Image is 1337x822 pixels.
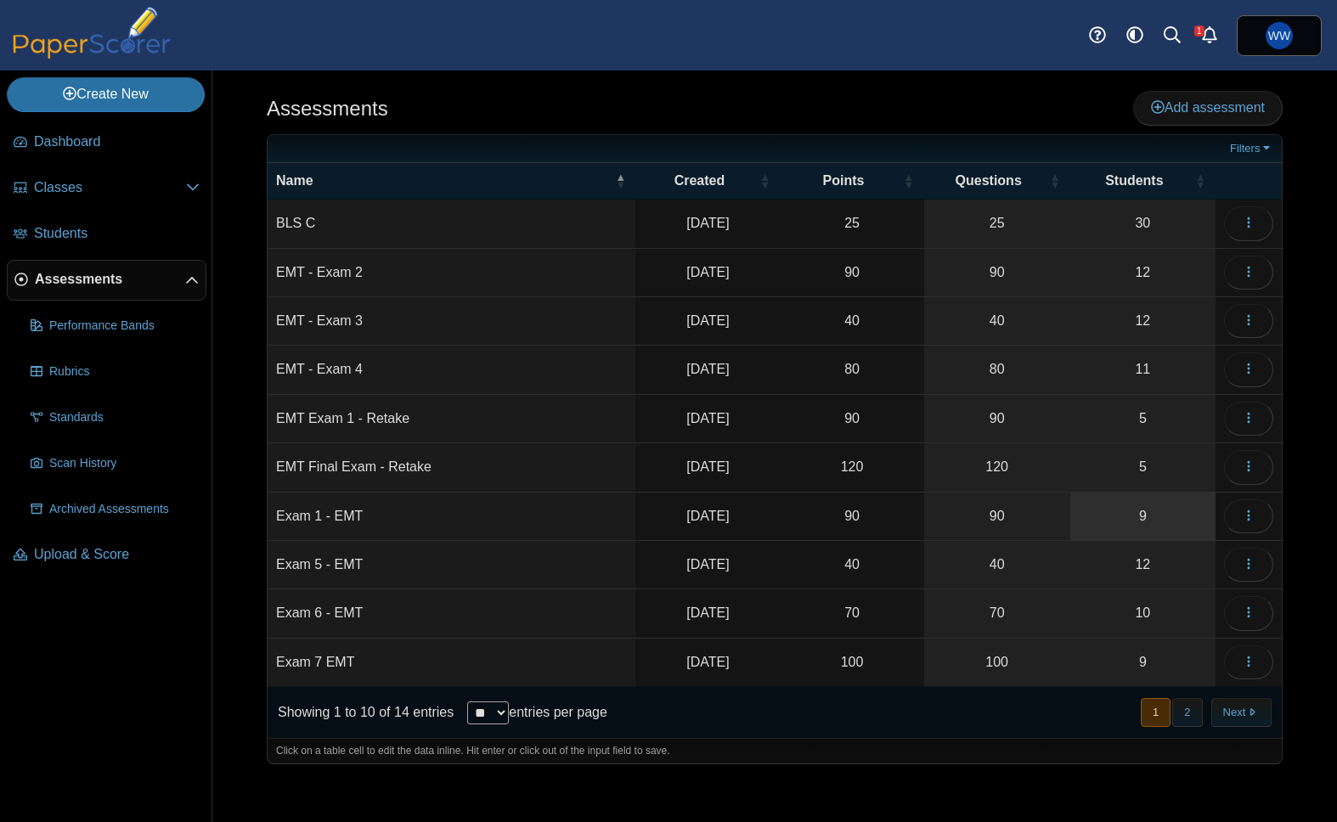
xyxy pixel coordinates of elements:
[49,501,200,518] span: Archived Assessments
[615,163,625,199] span: Name : Activate to invert sorting
[268,738,1282,763] div: Click on a table cell to edit the data inline. Hit enter or click out of the input field to save.
[781,249,924,297] td: 90
[7,168,206,209] a: Classes
[781,297,924,346] td: 40
[924,493,1070,540] a: 90
[781,493,924,541] td: 90
[509,705,607,719] label: entries per page
[924,297,1070,345] a: 40
[268,589,635,638] td: Exam 6 - EMT
[1141,698,1171,726] button: 1
[24,352,206,392] a: Rubrics
[268,443,635,492] td: EMT Final Exam - Retake
[7,535,206,576] a: Upload & Score
[268,200,635,248] td: BLS C
[268,346,635,394] td: EMT - Exam 4
[924,395,1070,442] a: 90
[924,249,1070,296] a: 90
[268,249,635,297] td: EMT - Exam 2
[1070,297,1216,345] a: 12
[686,411,729,425] time: Jul 15, 2025 at 2:07 PM
[1070,443,1216,491] a: 5
[760,163,770,199] span: Created : Activate to sort
[49,409,200,426] span: Standards
[781,639,924,687] td: 100
[924,200,1070,247] a: 25
[24,443,206,484] a: Scan History
[781,541,924,589] td: 40
[268,541,635,589] td: Exam 5 - EMT
[686,605,729,620] time: Jul 2, 2025 at 6:37 PM
[686,216,729,230] time: Apr 18, 2025 at 12:07 PM
[924,443,1070,491] a: 120
[276,173,313,188] span: Name
[1266,22,1293,49] span: William Whitney
[7,214,206,255] a: Students
[781,589,924,638] td: 70
[49,455,200,472] span: Scan History
[686,313,729,328] time: May 31, 2025 at 10:05 PM
[1237,15,1322,56] a: William Whitney
[1211,698,1272,726] button: Next
[268,639,635,687] td: Exam 7 EMT
[924,589,1070,637] a: 70
[1133,91,1283,125] a: Add assessment
[686,655,729,669] time: Jul 7, 2025 at 11:54 PM
[686,362,729,376] time: Jun 13, 2025 at 11:15 PM
[686,509,729,523] time: Jul 12, 2025 at 2:00 PM
[1172,698,1202,726] button: 2
[268,493,635,541] td: Exam 1 - EMT
[267,94,388,123] h1: Assessments
[686,459,729,474] time: May 30, 2025 at 5:00 PM
[34,178,186,197] span: Classes
[781,443,924,492] td: 120
[924,346,1070,393] a: 80
[781,200,924,248] td: 25
[34,132,200,151] span: Dashboard
[1070,346,1216,393] a: 11
[7,77,205,111] a: Create New
[1070,639,1216,686] a: 9
[781,346,924,394] td: 80
[1070,493,1216,540] a: 9
[823,173,865,188] span: Points
[956,173,1022,188] span: Questions
[924,639,1070,686] a: 100
[686,557,729,571] time: Jun 23, 2025 at 2:25 PM
[1195,163,1205,199] span: Students : Activate to sort
[1151,100,1265,115] span: Add assessment
[904,163,914,199] span: Points : Activate to sort
[7,47,177,61] a: PaperScorer
[35,270,185,289] span: Assessments
[7,122,206,163] a: Dashboard
[781,395,924,443] td: 90
[1070,200,1216,247] a: 30
[1226,140,1278,157] a: Filters
[1139,698,1272,726] nav: pagination
[924,541,1070,588] a: 40
[268,395,635,443] td: EMT Exam 1 - Retake
[34,224,200,243] span: Students
[49,318,200,335] span: Performance Bands
[1070,395,1216,442] a: 5
[1191,17,1228,54] a: Alerts
[24,306,206,346] a: Performance Bands
[674,173,725,188] span: Created
[686,265,729,279] time: May 25, 2025 at 9:59 PM
[268,687,454,738] div: Showing 1 to 10 of 14 entries
[1050,163,1060,199] span: Questions : Activate to sort
[7,260,206,301] a: Assessments
[268,297,635,346] td: EMT - Exam 3
[24,489,206,530] a: Archived Assessments
[7,7,177,59] img: PaperScorer
[1268,30,1290,42] span: William Whitney
[1070,541,1216,588] a: 12
[1070,589,1216,637] a: 10
[34,545,200,564] span: Upload & Score
[24,397,206,438] a: Standards
[49,363,200,380] span: Rubrics
[1105,173,1163,188] span: Students
[1070,249,1216,296] a: 12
